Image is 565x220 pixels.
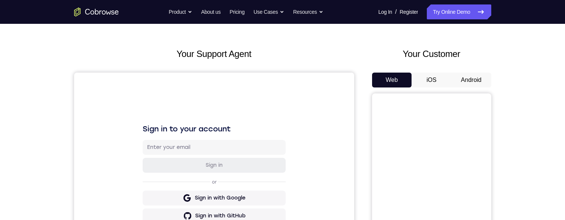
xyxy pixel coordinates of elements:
h2: Your Customer [372,47,491,61]
button: Sign in with Intercom [69,154,212,169]
p: or [136,106,144,112]
button: Android [451,73,491,87]
div: Sign in with Google [121,122,171,129]
button: iOS [412,73,451,87]
a: Register [400,4,418,19]
button: Resources [293,4,323,19]
a: Go to the home page [74,7,119,16]
a: Try Online Demo [427,4,491,19]
div: Sign in with GitHub [121,140,171,147]
a: Create a new account [126,193,179,198]
a: Log In [378,4,392,19]
div: Sign in with Zendesk [119,175,174,183]
button: Sign in with Zendesk [69,172,212,186]
a: Pricing [229,4,244,19]
button: Sign in with GitHub [69,136,212,151]
a: About us [201,4,220,19]
button: Use Cases [254,4,284,19]
button: Sign in with Google [69,118,212,133]
div: Sign in with Intercom [118,157,174,165]
button: Web [372,73,412,87]
p: Don't have an account? [69,192,212,198]
span: / [395,7,397,16]
h2: Your Support Agent [74,47,354,61]
button: Product [169,4,192,19]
